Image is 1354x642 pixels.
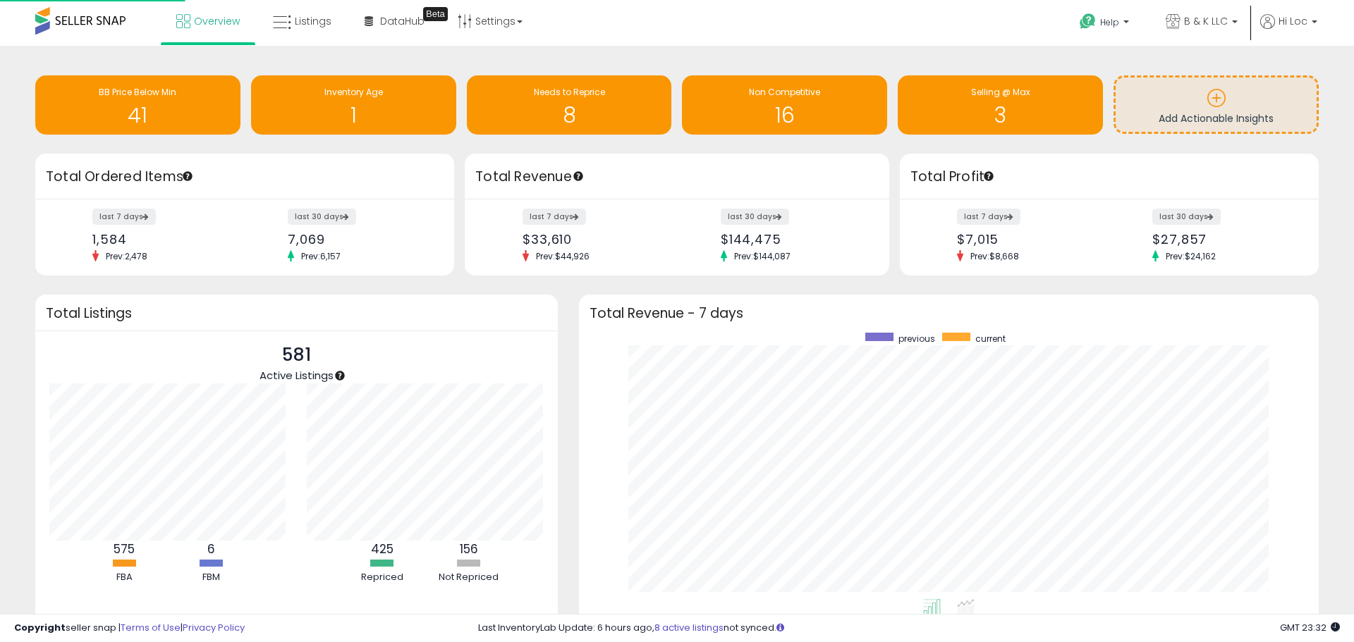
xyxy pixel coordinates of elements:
[99,250,154,262] span: Prev: 2,478
[1184,14,1228,28] span: B & K LLC
[427,571,511,584] div: Not Repriced
[474,104,665,127] h1: 8
[910,167,1308,187] h3: Total Profit
[340,571,425,584] div: Repriced
[14,622,245,635] div: seller snap | |
[1068,2,1143,46] a: Help
[689,104,880,127] h1: 16
[1116,78,1317,132] a: Add Actionable Insights
[523,209,586,225] label: last 7 days
[251,75,456,135] a: Inventory Age 1
[727,250,798,262] span: Prev: $144,087
[183,621,245,634] a: Privacy Policy
[42,104,233,127] h1: 41
[169,571,253,584] div: FBM
[478,622,1340,635] div: Last InventoryLab Update: 6 hours ago, not synced.
[963,250,1026,262] span: Prev: $8,668
[14,621,66,634] strong: Copyright
[260,342,334,369] p: 581
[324,86,383,98] span: Inventory Age
[121,621,181,634] a: Terms of Use
[295,14,331,28] span: Listings
[371,541,394,557] b: 425
[35,75,240,135] a: BB Price Below Min 41
[288,232,429,247] div: 7,069
[460,541,478,557] b: 156
[898,333,935,345] span: previous
[92,232,234,247] div: 1,584
[776,623,784,632] i: Click here to read more about un-synced listings.
[334,369,346,382] div: Tooltip anchor
[1280,621,1340,634] span: 2025-10-6 23:32 GMT
[534,86,605,98] span: Needs to Reprice
[1152,209,1221,225] label: last 30 days
[46,308,547,319] h3: Total Listings
[971,86,1030,98] span: Selling @ Max
[1079,13,1097,30] i: Get Help
[523,232,666,247] div: $33,610
[92,209,156,225] label: last 7 days
[1260,14,1317,46] a: Hi Loc
[682,75,887,135] a: Non Competitive 16
[260,368,334,383] span: Active Listings
[749,86,820,98] span: Non Competitive
[654,621,724,634] a: 8 active listings
[1159,250,1223,262] span: Prev: $24,162
[467,75,672,135] a: Needs to Reprice 8
[721,209,789,225] label: last 30 days
[898,75,1103,135] a: Selling @ Max 3
[114,541,135,557] b: 575
[1100,16,1119,28] span: Help
[721,232,865,247] div: $144,475
[905,104,1096,127] h1: 3
[590,308,1308,319] h3: Total Revenue - 7 days
[957,209,1020,225] label: last 7 days
[1159,111,1274,125] span: Add Actionable Insights
[957,232,1099,247] div: $7,015
[572,170,585,183] div: Tooltip anchor
[99,86,176,98] span: BB Price Below Min
[982,170,995,183] div: Tooltip anchor
[1152,232,1294,247] div: $27,857
[475,167,879,187] h3: Total Revenue
[423,7,448,21] div: Tooltip anchor
[258,104,449,127] h1: 1
[288,209,356,225] label: last 30 days
[529,250,597,262] span: Prev: $44,926
[46,167,444,187] h3: Total Ordered Items
[294,250,348,262] span: Prev: 6,157
[194,14,240,28] span: Overview
[181,170,194,183] div: Tooltip anchor
[975,333,1006,345] span: current
[82,571,166,584] div: FBA
[207,541,215,557] b: 6
[1279,14,1307,28] span: Hi Loc
[380,14,425,28] span: DataHub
